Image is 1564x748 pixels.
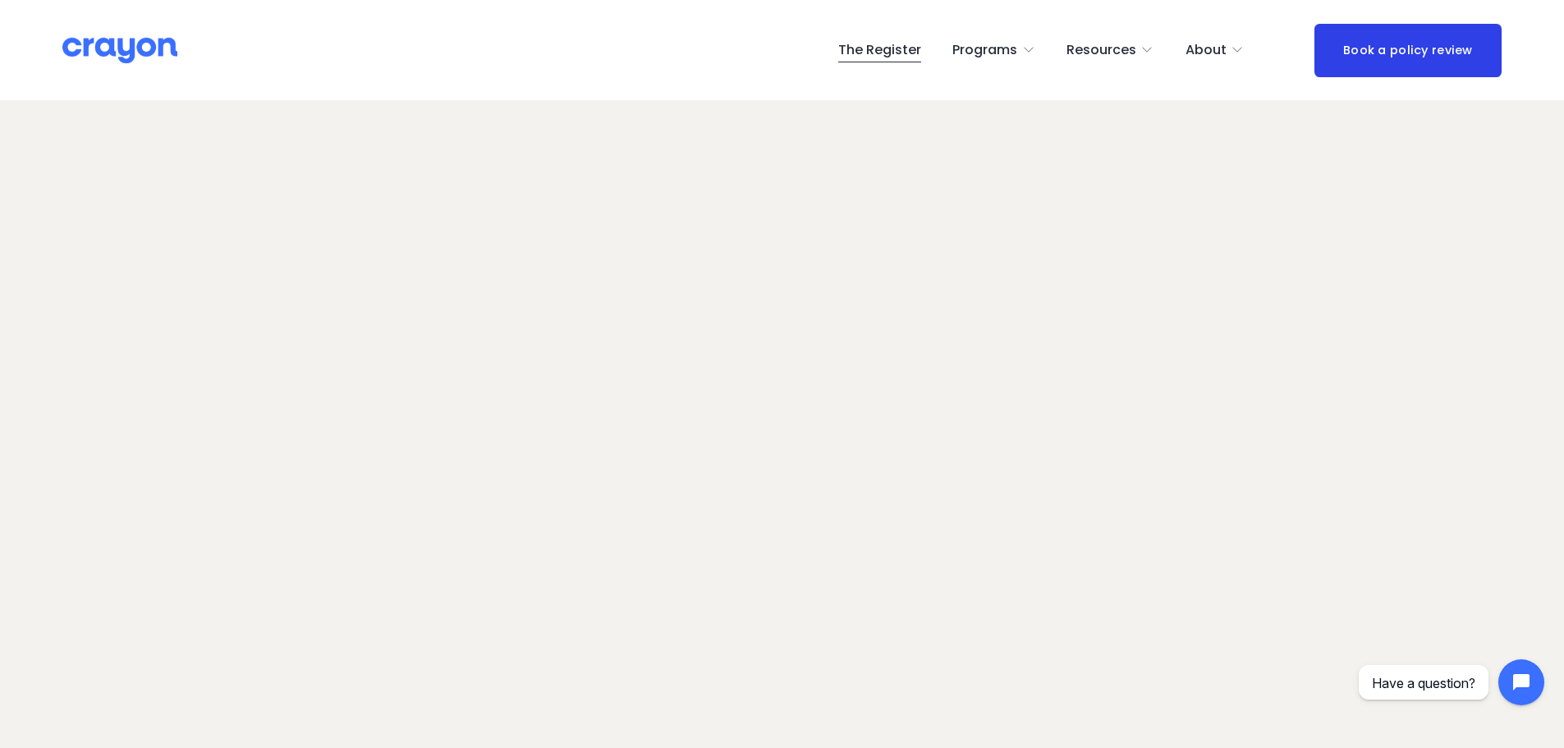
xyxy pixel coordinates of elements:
[952,39,1017,62] span: Programs
[62,36,177,65] img: Crayon
[1186,39,1227,62] span: About
[1186,37,1245,63] a: folder dropdown
[838,37,921,63] a: The Register
[952,37,1035,63] a: folder dropdown
[1066,37,1154,63] a: folder dropdown
[1314,24,1502,77] a: Book a policy review
[1066,39,1136,62] span: Resources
